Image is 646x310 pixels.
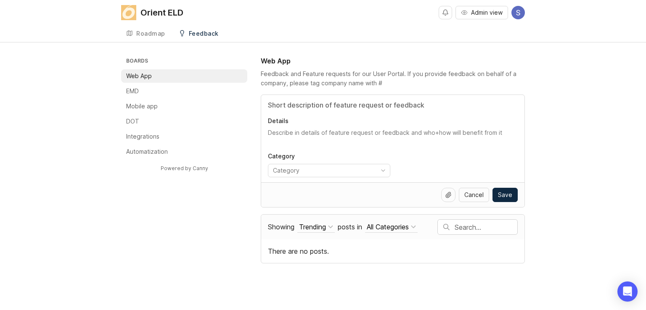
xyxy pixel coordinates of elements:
[511,6,525,19] img: Stas Ityakin
[121,130,247,143] a: Integrations
[126,132,159,141] p: Integrations
[492,188,518,202] button: Save
[126,87,139,95] p: EMD
[121,25,170,42] a: Roadmap
[498,191,512,199] span: Save
[126,147,168,156] p: Automatization
[376,167,390,174] svg: toggle icon
[367,222,409,231] div: All Categories
[126,117,139,126] p: DOT
[268,117,518,125] p: Details
[268,100,518,110] input: Title
[121,115,247,128] a: DOT
[268,164,390,177] div: toggle menu
[121,5,136,20] img: Orient ELD logo
[464,191,484,199] span: Cancel
[126,72,152,80] p: Web App
[268,152,390,160] p: Category
[174,25,224,42] a: Feedback
[439,6,452,19] button: Notifications
[189,31,219,37] div: Feedback
[136,31,165,37] div: Roadmap
[455,6,508,19] button: Admin view
[140,8,183,17] div: Orient ELD
[459,188,489,202] button: Cancel
[126,102,158,110] p: Mobile app
[121,69,247,83] a: Web App
[261,69,525,88] div: Feedback and Feature requests for our User Portal. If you provide feedback on behalf of a company...
[261,239,524,263] div: There are no posts.
[297,221,335,233] button: Showing
[365,221,418,233] button: posts in
[455,223,517,232] input: Search…
[273,166,372,175] input: Category
[338,223,362,231] span: posts in
[121,84,247,98] a: EMD
[268,129,518,145] textarea: Details
[261,56,291,66] h1: Web App
[617,281,638,302] div: Open Intercom Messenger
[268,223,294,231] span: Showing
[124,56,247,68] h3: Boards
[121,100,247,113] a: Mobile app
[121,145,247,158] a: Automatization
[299,222,326,231] div: Trending
[159,163,209,173] a: Powered by Canny
[471,8,503,17] span: Admin view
